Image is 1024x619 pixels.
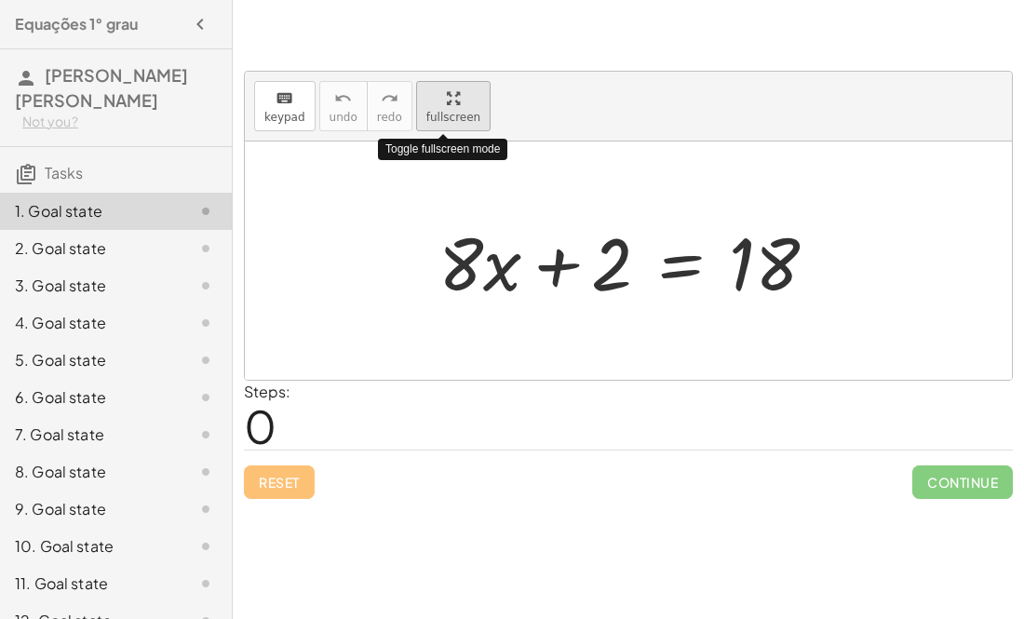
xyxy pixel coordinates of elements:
[264,111,305,124] span: keypad
[377,111,402,124] span: redo
[244,397,276,454] span: 0
[319,81,368,131] button: undoundo
[195,424,217,446] i: Task not started.
[195,349,217,371] i: Task not started.
[195,572,217,595] i: Task not started.
[15,237,165,260] div: 2. Goal state
[45,163,83,182] span: Tasks
[334,87,352,110] i: undo
[195,237,217,260] i: Task not started.
[15,572,165,595] div: 11. Goal state
[276,87,293,110] i: keyboard
[195,461,217,483] i: Task not started.
[195,200,217,222] i: Task not started.
[195,312,217,334] i: Task not started.
[22,113,217,131] div: Not you?
[195,498,217,520] i: Task not started.
[15,535,165,558] div: 10. Goal state
[426,111,480,124] span: fullscreen
[15,424,165,446] div: 7. Goal state
[15,386,165,409] div: 6. Goal state
[15,349,165,371] div: 5. Goal state
[15,200,165,222] div: 1. Goal state
[15,275,165,297] div: 3. Goal state
[195,275,217,297] i: Task not started.
[330,111,357,124] span: undo
[15,498,165,520] div: 9. Goal state
[416,81,491,131] button: fullscreen
[381,87,398,110] i: redo
[195,386,217,409] i: Task not started.
[244,382,290,401] label: Steps:
[15,64,188,111] span: [PERSON_NAME] [PERSON_NAME]
[15,312,165,334] div: 4. Goal state
[195,535,217,558] i: Task not started.
[15,13,138,35] h4: Equações 1° grau
[254,81,316,131] button: keyboardkeypad
[15,461,165,483] div: 8. Goal state
[367,81,412,131] button: redoredo
[378,139,507,160] div: Toggle fullscreen mode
